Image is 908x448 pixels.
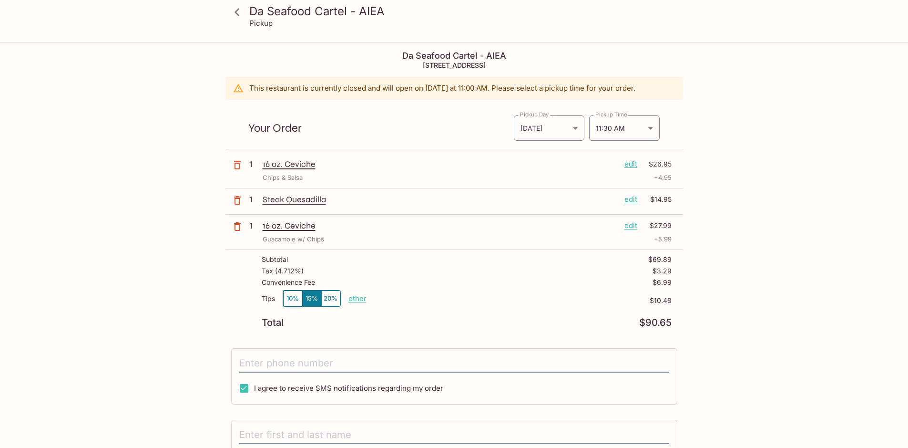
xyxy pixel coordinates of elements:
[262,267,304,275] p: Tax ( 4.712% )
[348,294,367,303] button: other
[520,111,549,118] label: Pickup Day
[254,384,443,393] span: I agree to receive SMS notifications regarding my order
[249,159,259,169] p: 1
[263,173,303,182] p: Chips & Salsa
[225,51,683,61] h4: Da Seafood Cartel - AIEA
[262,279,315,286] p: Convenience Fee
[225,61,683,69] h5: [STREET_ADDRESS]
[263,220,617,231] p: 16 oz. Ceviche
[514,115,584,141] div: [DATE]
[643,220,672,231] p: $27.99
[249,19,273,28] p: Pickup
[239,426,669,444] input: Enter first and last name
[302,291,321,306] button: 15%
[263,194,617,205] p: Steak Quesadilla
[653,279,672,286] p: $6.99
[262,295,275,302] p: Tips
[249,194,259,205] p: 1
[249,220,259,231] p: 1
[654,235,672,244] p: + 5.99
[367,297,672,304] p: $10.48
[321,291,340,306] button: 20%
[262,318,284,327] p: Total
[248,124,513,133] p: Your Order
[648,256,672,263] p: $69.89
[263,159,617,169] p: 16 oz. Ceviche
[624,194,637,205] p: edit
[589,115,660,141] div: 11:30 AM
[654,173,672,182] p: + 4.95
[239,354,669,373] input: Enter phone number
[249,4,675,19] h3: Da Seafood Cartel - AIEA
[624,220,637,231] p: edit
[249,83,635,93] p: This restaurant is currently closed and will open on [DATE] at 11:00 AM . Please select a pickup ...
[653,267,672,275] p: $3.29
[263,235,324,244] p: Guacamole w/ Chips
[262,256,288,263] p: Subtotal
[283,291,302,306] button: 10%
[624,159,637,169] p: edit
[643,194,672,205] p: $14.95
[639,318,672,327] p: $90.65
[595,111,627,118] label: Pickup Time
[643,159,672,169] p: $26.95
